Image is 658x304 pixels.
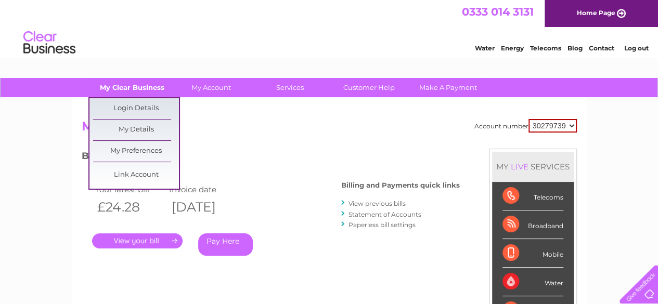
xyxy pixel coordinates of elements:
a: Link Account [93,165,179,186]
a: Customer Help [326,78,412,97]
div: Water [502,268,563,296]
div: Telecoms [502,182,563,210]
div: Broadband [502,210,563,239]
a: . [92,233,183,248]
th: £24.28 [92,196,167,218]
a: Make A Payment [405,78,491,97]
a: Blog [567,44,583,52]
a: My Clear Business [89,78,175,97]
h2: My Account [82,119,577,139]
th: [DATE] [166,196,241,218]
a: Login Details [93,98,179,119]
div: Account number [474,119,577,133]
h4: Billing and Payments quick links [341,181,460,189]
a: Paperless bill settings [349,221,416,229]
a: Telecoms [530,44,561,52]
td: Invoice date [166,182,241,196]
a: My Account [168,78,254,97]
a: My Details [93,120,179,140]
div: MY SERVICES [492,152,574,181]
div: LIVE [509,162,531,171]
a: Services [247,78,333,97]
a: Statement of Accounts [349,210,421,218]
a: 0333 014 3131 [462,5,534,18]
a: Contact [589,44,614,52]
a: View previous bills [349,200,406,207]
div: Clear Business is a trading name of Verastar Limited (registered in [GEOGRAPHIC_DATA] No. 3667643... [84,6,575,50]
a: Log out [624,44,648,52]
a: My Preferences [93,141,179,162]
h3: Bills and Payments [82,149,460,167]
a: Pay Here [198,233,253,256]
div: Mobile [502,239,563,268]
img: logo.png [23,27,76,59]
a: Energy [501,44,524,52]
a: Water [475,44,495,52]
